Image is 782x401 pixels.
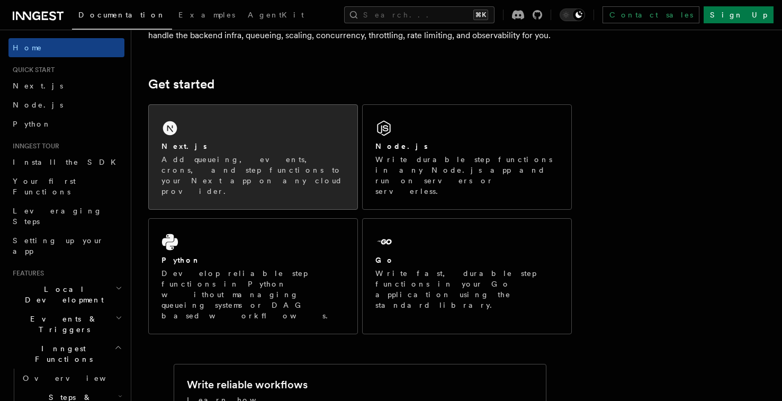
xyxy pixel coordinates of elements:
[8,172,124,201] a: Your first Functions
[375,268,559,310] p: Write fast, durable step functions in your Go application using the standard library.
[375,255,394,265] h2: Go
[78,11,166,19] span: Documentation
[8,95,124,114] a: Node.js
[13,236,104,255] span: Setting up your app
[344,6,495,23] button: Search...⌘K
[8,343,114,364] span: Inngest Functions
[8,76,124,95] a: Next.js
[161,255,201,265] h2: Python
[13,177,76,196] span: Your first Functions
[13,120,51,128] span: Python
[603,6,699,23] a: Contact sales
[8,314,115,335] span: Events & Triggers
[178,11,235,19] span: Examples
[8,309,124,339] button: Events & Triggers
[13,42,42,53] span: Home
[704,6,774,23] a: Sign Up
[8,66,55,74] span: Quick start
[19,369,124,388] a: Overview
[8,114,124,133] a: Python
[161,268,345,321] p: Develop reliable step functions in Python without managing queueing systems or DAG based workflows.
[375,154,559,197] p: Write durable step functions in any Node.js app and run on servers or serverless.
[8,38,124,57] a: Home
[560,8,585,21] button: Toggle dark mode
[148,104,358,210] a: Next.jsAdd queueing, events, crons, and step functions to your Next app on any cloud provider.
[13,207,102,226] span: Leveraging Steps
[8,284,115,305] span: Local Development
[8,280,124,309] button: Local Development
[161,141,207,152] h2: Next.js
[362,218,572,334] a: GoWrite fast, durable step functions in your Go application using the standard library.
[8,231,124,261] a: Setting up your app
[161,154,345,197] p: Add queueing, events, crons, and step functions to your Next app on any cloud provider.
[23,374,132,382] span: Overview
[362,104,572,210] a: Node.jsWrite durable step functions in any Node.js app and run on servers or serverless.
[148,77,214,92] a: Get started
[72,3,172,30] a: Documentation
[375,141,428,152] h2: Node.js
[13,82,63,90] span: Next.js
[473,10,488,20] kbd: ⌘K
[248,11,304,19] span: AgentKit
[8,142,59,150] span: Inngest tour
[13,101,63,109] span: Node.js
[13,158,122,166] span: Install the SDK
[187,377,308,392] h2: Write reliable workflows
[148,218,358,334] a: PythonDevelop reliable step functions in Python without managing queueing systems or DAG based wo...
[8,153,124,172] a: Install the SDK
[8,201,124,231] a: Leveraging Steps
[241,3,310,29] a: AgentKit
[8,339,124,369] button: Inngest Functions
[8,269,44,278] span: Features
[172,3,241,29] a: Examples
